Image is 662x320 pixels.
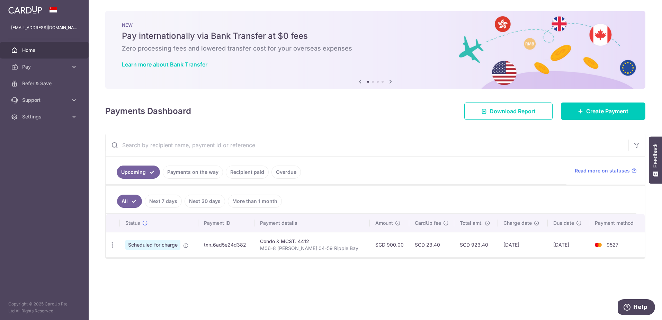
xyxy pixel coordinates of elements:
[226,166,269,179] a: Recipient paid
[11,24,78,31] p: [EMAIL_ADDRESS][DOMAIN_NAME]
[490,107,536,115] span: Download Report
[117,195,142,208] a: All
[260,238,364,245] div: Condo & MCST. 4412
[122,44,629,53] h6: Zero processing fees and lowered transfer cost for your overseas expenses
[22,113,68,120] span: Settings
[649,136,662,184] button: Feedback - Show survey
[460,220,483,226] span: Total amt.
[618,299,655,317] iframe: Opens a widget where you can find more information
[586,107,628,115] span: Create Payment
[375,220,393,226] span: Amount
[498,232,547,257] td: [DATE]
[8,6,42,14] img: CardUp
[652,143,659,168] span: Feedback
[122,22,629,28] p: NEW
[575,167,630,174] span: Read more on statuses
[125,240,180,250] span: Scheduled for charge
[370,232,409,257] td: SGD 900.00
[105,105,191,117] h4: Payments Dashboard
[561,103,645,120] a: Create Payment
[553,220,574,226] span: Due date
[409,232,454,257] td: SGD 23.40
[117,166,160,179] a: Upcoming
[105,11,645,89] img: Bank transfer banner
[22,63,68,70] span: Pay
[125,220,140,226] span: Status
[122,30,629,42] h5: Pay internationally via Bank Transfer at $0 fees
[228,195,282,208] a: More than 1 month
[548,232,589,257] td: [DATE]
[22,97,68,104] span: Support
[22,47,68,54] span: Home
[575,167,637,174] a: Read more on statuses
[271,166,301,179] a: Overdue
[106,134,628,156] input: Search by recipient name, payment id or reference
[464,103,553,120] a: Download Report
[415,220,441,226] span: CardUp fee
[198,232,254,257] td: txn_6ad5e24d382
[254,214,370,232] th: Payment details
[198,214,254,232] th: Payment ID
[591,241,605,249] img: Bank Card
[185,195,225,208] a: Next 30 days
[122,61,207,68] a: Learn more about Bank Transfer
[607,242,618,248] span: 9527
[163,166,223,179] a: Payments on the way
[22,80,68,87] span: Refer & Save
[454,232,498,257] td: SGD 923.40
[145,195,182,208] a: Next 7 days
[589,214,645,232] th: Payment method
[503,220,532,226] span: Charge date
[260,245,364,252] p: M06-8 [PERSON_NAME] 04-59 Ripple Bay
